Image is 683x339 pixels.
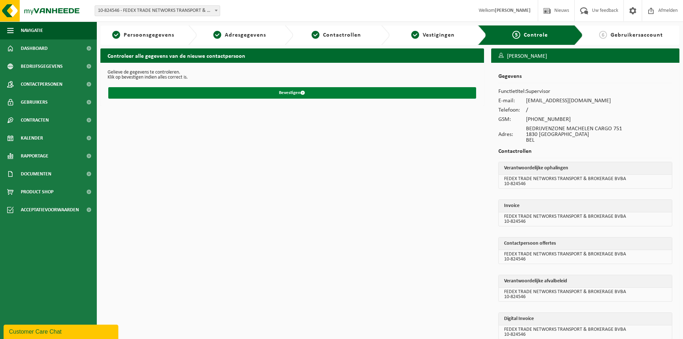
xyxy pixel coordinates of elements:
[312,31,319,39] span: 3
[112,31,120,39] span: 1
[498,74,672,83] h2: Gegevens
[499,313,672,325] th: Digital Invoice
[297,31,375,39] a: 3Contactrollen
[498,115,526,124] td: GSM:
[499,325,672,339] td: FEDEX TRADE NETWORKS TRANSPORT & BROKERAGE BVBA 10-824546
[323,32,361,38] span: Contactrollen
[526,87,622,96] td: Supervisor
[499,212,672,226] td: FEDEX TRADE NETWORKS TRANSPORT & BROKERAGE BVBA 10-824546
[108,70,477,75] p: Gelieve de gegevens te controleren.
[21,57,63,75] span: Bedrijfsgegevens
[21,75,62,93] span: Contactpersonen
[498,87,526,96] td: Functietitel:
[393,31,472,39] a: 4Vestigingen
[95,5,220,16] span: 10-824546 - FEDEX TRADE NETWORKS TRANSPORT & BROKERAGE BVBA - MACHELEN
[499,162,672,175] th: Verantwoordelijke ophalingen
[499,237,672,250] th: Contactpersoon offertes
[512,31,520,39] span: 5
[21,22,43,39] span: Navigatie
[599,31,607,39] span: 6
[124,32,174,38] span: Persoonsgegevens
[213,31,221,39] span: 2
[100,48,484,62] h2: Controleer alle gegevens van de nieuwe contactpersoon
[526,105,622,115] td: /
[104,31,182,39] a: 1Persoonsgegevens
[611,32,663,38] span: Gebruikersaccount
[411,31,419,39] span: 4
[498,149,672,158] h2: Contactrollen
[21,93,48,111] span: Gebruikers
[526,124,622,145] td: BEDRIJVENZONE MACHELEN CARGO 751 1830 [GEOGRAPHIC_DATA] BEL
[95,6,220,16] span: 10-824546 - FEDEX TRADE NETWORKS TRANSPORT & BROKERAGE BVBA - MACHELEN
[499,288,672,301] td: FEDEX TRADE NETWORKS TRANSPORT & BROKERAGE BVBA 10-824546
[499,250,672,264] td: FEDEX TRADE NETWORKS TRANSPORT & BROKERAGE BVBA 10-824546
[108,87,476,99] button: Bevestigen
[499,200,672,212] th: Invoice
[526,115,622,124] td: [PHONE_NUMBER]
[21,165,51,183] span: Documenten
[495,8,531,13] strong: [PERSON_NAME]
[4,323,120,339] iframe: chat widget
[499,275,672,288] th: Verantwoordelijke afvalbeleid
[21,147,48,165] span: Rapportage
[499,175,672,188] td: FEDEX TRADE NETWORKS TRANSPORT & BROKERAGE BVBA 10-824546
[21,183,53,201] span: Product Shop
[21,129,43,147] span: Kalender
[21,39,48,57] span: Dashboard
[21,111,49,129] span: Contracten
[524,32,548,38] span: Controle
[21,201,79,219] span: Acceptatievoorwaarden
[498,124,526,145] td: Adres:
[498,96,526,105] td: E-mail:
[108,75,477,80] p: Klik op bevestigen indien alles correct is.
[423,32,455,38] span: Vestigingen
[491,48,679,64] h3: [PERSON_NAME]
[200,31,279,39] a: 2Adresgegevens
[498,105,526,115] td: Telefoon:
[225,32,266,38] span: Adresgegevens
[526,96,622,105] td: [EMAIL_ADDRESS][DOMAIN_NAME]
